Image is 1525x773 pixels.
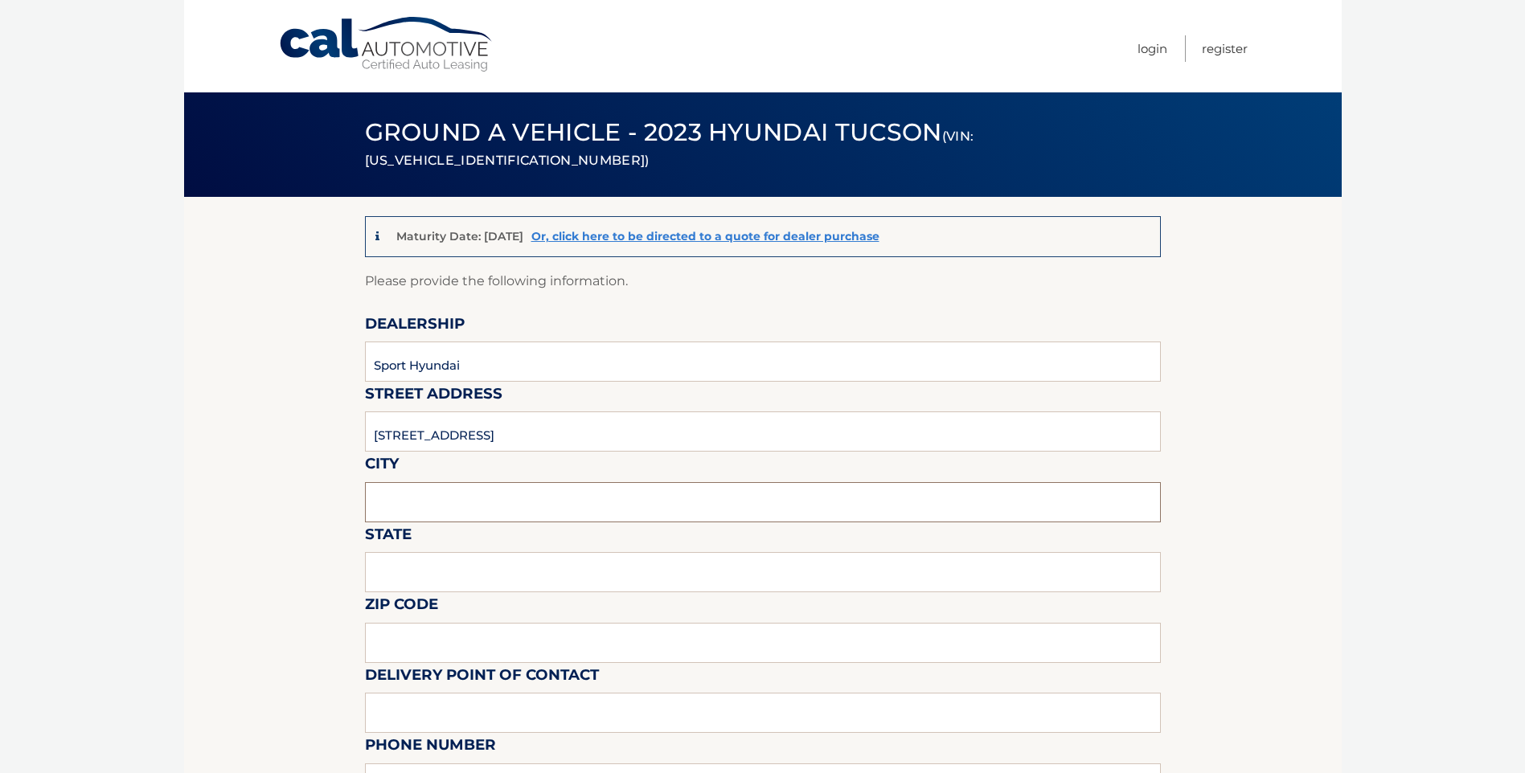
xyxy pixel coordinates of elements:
[365,592,438,622] label: Zip Code
[365,522,412,552] label: State
[365,733,496,763] label: Phone Number
[365,270,1161,292] p: Please provide the following information.
[396,229,523,243] p: Maturity Date: [DATE]
[365,117,974,171] span: Ground a Vehicle - 2023 Hyundai TUCSON
[365,663,599,693] label: Delivery Point of Contact
[365,382,502,411] label: Street Address
[278,16,495,73] a: Cal Automotive
[1202,35,1248,62] a: Register
[365,312,465,342] label: Dealership
[1138,35,1167,62] a: Login
[531,229,879,243] a: Or, click here to be directed to a quote for dealer purchase
[365,452,399,481] label: City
